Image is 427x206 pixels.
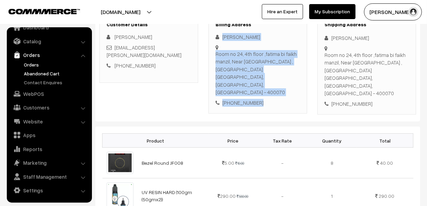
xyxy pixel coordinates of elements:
[9,7,68,15] a: COMMMERCE
[222,160,234,166] span: 5.00
[9,184,90,196] a: Settings
[216,33,300,41] div: [PERSON_NAME]
[9,49,90,61] a: Orders
[142,189,192,202] a: UV RESIN HARD (100gm (50gmx2))
[9,35,90,47] a: Catalog
[216,50,300,96] div: Room no 24, 4th floor ,fatima bi faikh manzil, Near [GEOGRAPHIC_DATA] ,[GEOGRAPHIC_DATA] [GEOGRAP...
[9,143,90,155] a: Reports
[9,171,90,183] a: Staff Management
[9,21,90,33] a: Dashboard
[309,4,355,19] a: My Subscription
[114,62,156,69] a: [PHONE_NUMBER]
[142,160,183,166] a: Bezel Round JF008
[325,100,409,108] div: [PHONE_NUMBER]
[235,161,244,165] strike: 10.00
[9,129,90,141] a: Apps
[258,148,307,178] td: -
[325,34,409,42] div: [PERSON_NAME]
[22,79,90,86] a: Contact Enquires
[9,9,80,14] img: COMMMERCE
[364,3,422,20] button: [PERSON_NAME]…
[107,44,181,58] a: [EMAIL_ADDRESS][PERSON_NAME][DOMAIN_NAME]
[114,34,152,40] span: [PERSON_NAME]
[325,51,409,97] div: Room no 24, 4th floor ,fatima bi faikh manzil, Near [GEOGRAPHIC_DATA] ,[GEOGRAPHIC_DATA] [GEOGRAP...
[208,134,258,148] th: Price
[107,152,134,174] img: img-20240217-wa0045-1708176753096-mouldmarket.jpg
[9,115,90,128] a: Website
[77,3,164,20] button: [DOMAIN_NAME]
[216,22,300,28] h3: Billing Address
[22,70,90,77] a: Abandoned Cart
[258,134,307,148] th: Tax Rate
[325,22,409,28] h3: Shipping Address
[408,7,418,17] img: user
[9,101,90,114] a: Customers
[216,99,300,107] div: [PHONE_NUMBER]
[262,4,303,19] a: Hire an Expert
[331,193,333,199] span: 1
[357,134,413,148] th: Total
[102,134,208,148] th: Product
[107,22,191,28] h3: Customer Details
[9,88,90,100] a: WebPOS
[307,134,357,148] th: Quantity
[380,160,393,166] span: 40.00
[237,194,248,198] strike: 560.00
[331,160,333,166] span: 8
[22,61,90,68] a: Orders
[379,193,395,199] span: 290.00
[218,193,236,199] span: 290.00
[9,157,90,169] a: Marketing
